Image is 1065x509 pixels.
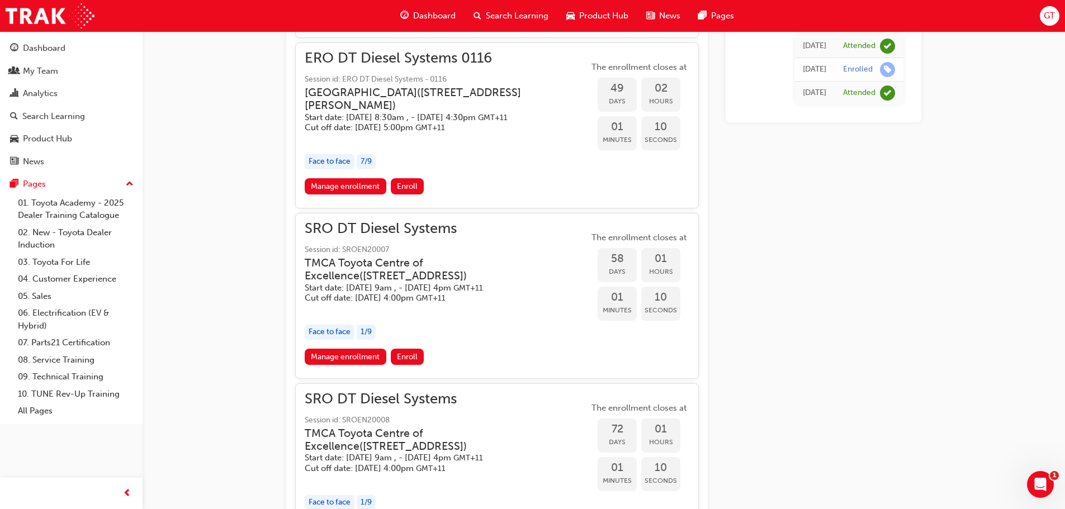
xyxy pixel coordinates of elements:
[711,9,734,22] span: Pages
[843,88,875,98] div: Attended
[689,4,743,27] a: pages-iconPages
[589,231,689,244] span: The enrollment closes at
[23,87,58,100] div: Analytics
[305,393,589,406] span: SRO DT Diesel Systems
[474,9,481,23] span: search-icon
[589,61,689,74] span: The enrollment closes at
[6,3,94,28] img: Trak
[598,291,637,304] span: 01
[843,41,875,51] div: Attended
[305,453,571,463] h5: Start date: [DATE] 9am , - [DATE] 4pm
[23,155,44,168] div: News
[305,52,589,65] span: ERO DT Diesel Systems 0116
[10,112,18,122] span: search-icon
[4,129,138,149] a: Product Hub
[598,265,637,278] span: Days
[589,402,689,415] span: The enrollment closes at
[13,368,138,386] a: 09. Technical Training
[803,87,826,99] div: Wed Oct 03 2018 00:00:00 GMT+1000 (Australian Eastern Standard Time)
[598,121,637,134] span: 01
[453,283,483,293] span: Australian Eastern Daylight Time GMT+11
[305,283,571,293] h5: Start date: [DATE] 9am , - [DATE] 4pm
[4,106,138,127] a: Search Learning
[641,304,680,317] span: Seconds
[305,414,589,427] span: Session id: SROEN20008
[478,113,508,122] span: Australian Eastern Daylight Time GMT+11
[305,427,571,453] h3: TMCA Toyota Centre of Excellence ( [STREET_ADDRESS] )
[641,82,680,95] span: 02
[23,178,46,191] div: Pages
[10,44,18,54] span: guage-icon
[416,464,446,473] span: Australian Eastern Daylight Time GMT+11
[391,349,424,365] button: Enroll
[305,293,571,303] h5: Cut off date: [DATE] 4:00pm
[13,334,138,351] a: 07. Parts21 Certification
[598,82,637,95] span: 49
[641,134,680,146] span: Seconds
[566,9,575,23] span: car-icon
[1050,471,1059,480] span: 1
[880,85,895,101] span: learningRecordVerb_ATTEND-icon
[598,253,637,265] span: 58
[646,9,655,23] span: news-icon
[305,222,689,369] button: SRO DT Diesel SystemsSession id: SROEN20007TMCA Toyota Centre of Excellence([STREET_ADDRESS])Star...
[397,182,418,191] span: Enroll
[305,244,589,256] span: Session id: SROEN20007
[598,134,637,146] span: Minutes
[13,305,138,334] a: 06. Electrification (EV & Hybrid)
[641,474,680,487] span: Seconds
[305,86,571,112] h3: [GEOGRAPHIC_DATA] ( [STREET_ADDRESS][PERSON_NAME] )
[698,9,707,23] span: pages-icon
[803,40,826,53] div: Tue Mar 04 2025 09:00:00 GMT+1100 (Australian Eastern Daylight Time)
[13,386,138,403] a: 10. TUNE Rev-Up Training
[10,157,18,167] span: news-icon
[880,62,895,77] span: learningRecordVerb_ENROLL-icon
[305,73,589,86] span: Session id: ERO DT Diesel Systems - 0116
[305,325,354,340] div: Face to face
[305,222,589,235] span: SRO DT Diesel Systems
[659,9,680,22] span: News
[641,95,680,108] span: Hours
[305,52,689,199] button: ERO DT Diesel Systems 0116Session id: ERO DT Diesel Systems - 0116[GEOGRAPHIC_DATA]([STREET_ADDRE...
[22,110,85,123] div: Search Learning
[641,291,680,304] span: 10
[641,462,680,474] span: 10
[305,463,571,474] h5: Cut off date: [DATE] 4:00pm
[10,179,18,189] span: pages-icon
[4,36,138,174] button: DashboardMy TeamAnalyticsSearch LearningProduct HubNews
[305,122,571,133] h5: Cut off date: [DATE] 5:00pm
[637,4,689,27] a: news-iconNews
[13,402,138,420] a: All Pages
[486,9,548,22] span: Search Learning
[4,83,138,104] a: Analytics
[400,9,409,23] span: guage-icon
[10,66,18,77] span: people-icon
[305,154,354,169] div: Face to face
[13,224,138,254] a: 02. New - Toyota Dealer Induction
[305,349,386,365] a: Manage enrollment
[13,254,138,271] a: 03. Toyota For Life
[803,63,826,76] div: Fri Nov 22 2024 12:51:29 GMT+1100 (Australian Eastern Daylight Time)
[598,474,637,487] span: Minutes
[416,293,446,303] span: Australian Eastern Daylight Time GMT+11
[10,134,18,144] span: car-icon
[123,487,131,501] span: prev-icon
[1044,9,1055,22] span: GT
[13,270,138,288] a: 04. Customer Experience
[305,112,571,123] h5: Start date: [DATE] 8:30am , - [DATE] 4:30pm
[598,436,637,449] span: Days
[23,65,58,78] div: My Team
[641,253,680,265] span: 01
[126,177,134,192] span: up-icon
[391,178,424,194] button: Enroll
[13,351,138,369] a: 08. Service Training
[357,325,376,340] div: 1 / 9
[4,174,138,194] button: Pages
[579,9,628,22] span: Product Hub
[598,95,637,108] span: Days
[641,436,680,449] span: Hours
[1027,471,1054,498] iframe: Intercom live chat
[598,462,637,474] span: 01
[413,9,456,22] span: Dashboard
[880,39,895,54] span: learningRecordVerb_ATTEND-icon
